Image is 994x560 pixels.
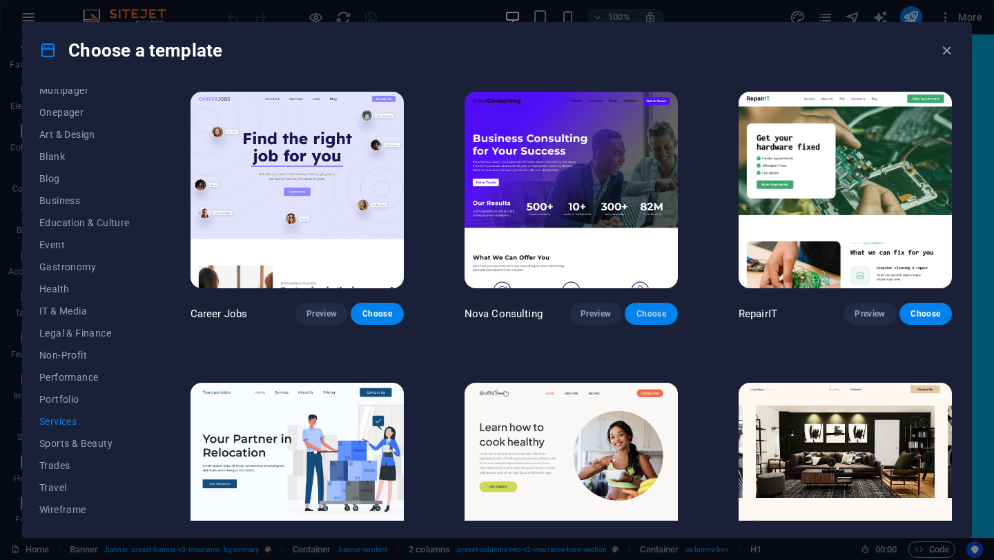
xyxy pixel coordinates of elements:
[899,303,952,325] button: Choose
[39,39,222,61] h4: Choose a template
[39,322,130,344] button: Legal & Finance
[39,85,130,96] span: Multipager
[39,256,130,278] button: Gastronomy
[569,303,622,325] button: Preview
[910,308,941,319] span: Choose
[39,300,130,322] button: IT & Media
[39,460,130,471] span: Trades
[636,308,666,319] span: Choose
[465,307,543,321] p: Nova Consulting
[39,239,130,250] span: Event
[191,92,404,288] img: Career Jobs
[581,308,611,319] span: Preview
[39,372,130,383] span: Performance
[39,123,130,146] button: Art & Design
[39,101,130,123] button: Onepager
[39,454,130,477] button: Trades
[39,388,130,410] button: Portfolio
[465,92,678,288] img: Nova Consulting
[39,416,130,427] span: Services
[39,432,130,454] button: Sports & Beauty
[39,261,130,272] span: Gastronomy
[39,190,130,212] button: Business
[35,475,55,481] button: 2
[39,234,130,256] button: Event
[39,278,130,300] button: Health
[39,195,130,206] span: Business
[39,477,130,499] button: Travel
[39,366,130,388] button: Performance
[39,283,130,294] span: Health
[39,306,130,317] span: IT & Media
[39,107,130,118] span: Onepager
[362,308,392,319] span: Choose
[39,168,130,190] button: Blog
[39,499,130,521] button: Wireframe
[39,129,130,140] span: Art & Design
[35,492,55,497] button: 3
[39,79,130,101] button: Multipager
[39,173,130,184] span: Blog
[39,328,130,339] span: Legal & Finance
[39,344,130,366] button: Non-Profit
[39,394,130,405] span: Portfolio
[844,303,896,325] button: Preview
[351,303,403,325] button: Choose
[625,303,677,325] button: Choose
[191,307,248,321] p: Career Jobs
[39,438,130,449] span: Sports & Beauty
[39,350,130,361] span: Non-Profit
[39,212,130,234] button: Education & Culture
[39,217,130,228] span: Education & Culture
[306,308,337,319] span: Preview
[295,303,348,325] button: Preview
[739,307,777,321] p: RepairIT
[739,92,952,288] img: RepairIT
[39,410,130,432] button: Services
[39,146,130,168] button: Blank
[39,482,130,493] span: Travel
[855,308,885,319] span: Preview
[39,151,130,162] span: Blank
[39,504,130,515] span: Wireframe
